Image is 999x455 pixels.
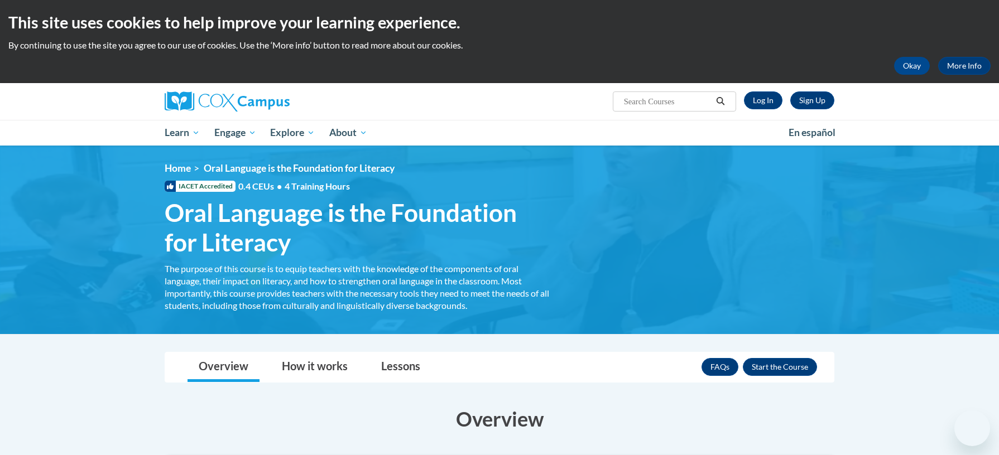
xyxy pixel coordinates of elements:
[157,120,207,146] a: Learn
[370,352,431,382] a: Lessons
[165,198,550,257] span: Oral Language is the Foundation for Literacy
[165,181,236,192] span: IACET Accredited
[8,11,991,33] h2: This site uses cookies to help improve your learning experience.
[322,120,374,146] a: About
[165,91,290,112] img: Cox Campus
[954,410,990,446] iframe: Button to launch messaging window
[781,121,843,144] a: En español
[743,358,817,376] button: Enroll
[744,91,782,109] a: Log In
[263,120,322,146] a: Explore
[165,405,834,433] h3: Overview
[270,126,315,139] span: Explore
[165,126,200,139] span: Learn
[285,181,350,191] span: 4 Training Hours
[165,263,550,312] div: The purpose of this course is to equip teachers with the knowledge of the components of oral lang...
[271,352,359,382] a: How it works
[165,162,191,174] a: Home
[188,352,260,382] a: Overview
[702,358,738,376] a: FAQs
[894,57,930,75] button: Okay
[623,95,712,108] input: Search Courses
[329,126,367,139] span: About
[712,95,729,108] button: Search
[277,181,282,191] span: •
[938,57,991,75] a: More Info
[165,91,377,112] a: Cox Campus
[207,120,263,146] a: Engage
[789,127,835,138] span: En español
[214,126,256,139] span: Engage
[148,120,851,146] div: Main menu
[204,162,395,174] span: Oral Language is the Foundation for Literacy
[238,180,350,192] span: 0.4 CEUs
[790,91,834,109] a: Register
[8,39,991,51] p: By continuing to use the site you agree to our use of cookies. Use the ‘More info’ button to read...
